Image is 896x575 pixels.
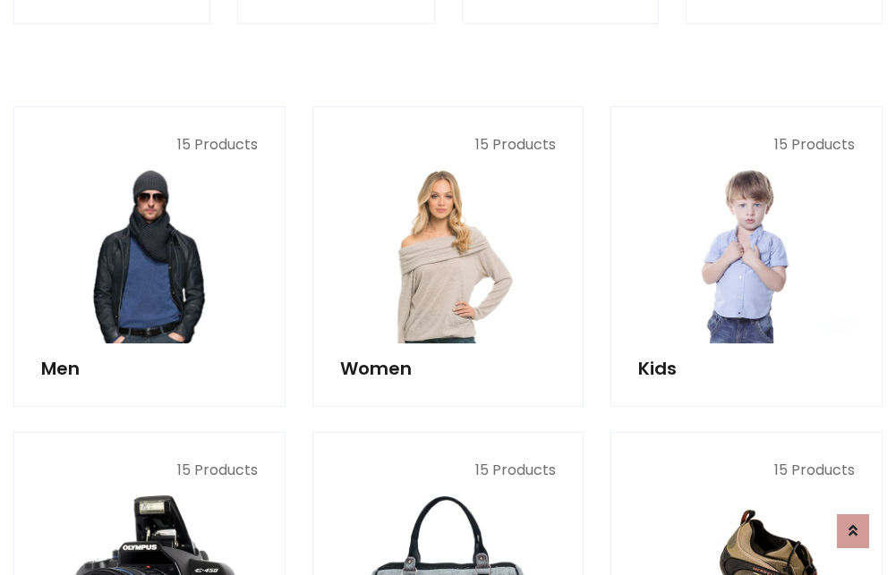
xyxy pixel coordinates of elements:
[638,358,855,379] h5: Kids
[41,134,258,156] p: 15 Products
[340,358,557,379] h5: Women
[41,358,258,379] h5: Men
[638,460,855,481] p: 15 Products
[41,460,258,481] p: 15 Products
[340,134,557,156] p: 15 Products
[638,134,855,156] p: 15 Products
[340,460,557,481] p: 15 Products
